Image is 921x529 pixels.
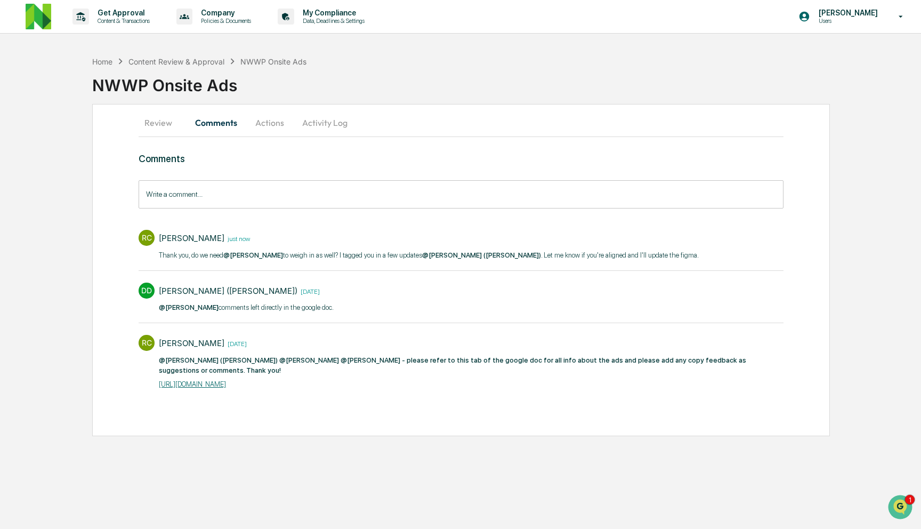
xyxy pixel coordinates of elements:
[75,235,129,244] a: Powered byPylon
[240,57,306,66] div: NWWP Onsite Ads
[6,205,71,225] a: 🔎Data Lookup
[94,145,116,154] span: [DATE]
[106,236,129,244] span: Pylon
[159,380,226,388] a: [URL][DOMAIN_NAME]
[139,110,783,135] div: secondary tabs example
[11,118,71,127] div: Past conversations
[224,339,247,348] time: Friday, September 5, 2025 at 4:16:42 PM CDT
[21,210,67,220] span: Data Lookup
[11,190,19,199] div: 🖐️
[89,17,155,25] p: Content & Transactions
[192,9,256,17] p: Company
[223,251,283,259] span: @[PERSON_NAME]
[159,302,334,313] p: comments left directly in the google doc.​
[48,82,175,92] div: Start new chat
[128,57,224,66] div: Content Review & Approval
[89,9,155,17] p: Get Approval
[192,17,256,25] p: Policies & Documents
[139,230,155,246] div: RC
[77,190,86,199] div: 🗄️
[48,92,151,101] div: We're offline, we'll be back soon
[159,356,746,375] span: @[PERSON_NAME] ([PERSON_NAME]) @[PERSON_NAME] @[PERSON_NAME] - please refer to this tab of the go...
[224,234,250,243] time: Thursday, September 11, 2025 at 10:33:40 PM CDT
[88,189,132,200] span: Attestations
[159,233,224,243] div: [PERSON_NAME]
[159,338,224,348] div: [PERSON_NAME]
[88,145,92,154] span: •
[139,335,155,351] div: RC
[297,286,320,295] time: Wednesday, September 10, 2025 at 5:33:20 PM CDT
[22,82,42,101] img: 8933085812038_c878075ebb4cc5468115_72.jpg
[246,110,294,135] button: Actions
[887,494,916,523] iframe: Open customer support
[159,286,297,296] div: [PERSON_NAME] ([PERSON_NAME])
[159,250,699,261] p: Thank you, do we need to weigh in as well? I tagged you in a few updates . Let me know if you're ...
[11,135,28,152] img: Jack Rasmussen
[139,283,155,299] div: DD
[139,153,783,164] h3: Comments
[810,17,883,25] p: Users
[21,146,30,154] img: 1746055101610-c473b297-6a78-478c-a979-82029cc54cd1
[73,185,136,204] a: 🗄️Attestations
[11,22,194,39] p: How can we help?
[6,185,73,204] a: 🖐️Preclearance
[33,145,86,154] span: [PERSON_NAME]
[159,303,219,311] span: @[PERSON_NAME]
[92,67,921,95] div: NWWP Onsite Ads
[181,85,194,98] button: Start new chat
[26,4,51,29] img: logo
[92,57,112,66] div: Home
[294,9,370,17] p: My Compliance
[11,211,19,219] div: 🔎
[187,110,246,135] button: Comments
[11,82,30,101] img: 1746055101610-c473b297-6a78-478c-a979-82029cc54cd1
[294,110,356,135] button: Activity Log
[422,251,541,259] span: @[PERSON_NAME] ([PERSON_NAME])
[810,9,883,17] p: [PERSON_NAME]
[165,116,194,129] button: See all
[139,110,187,135] button: Review
[21,189,69,200] span: Preclearance
[294,17,370,25] p: Data, Deadlines & Settings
